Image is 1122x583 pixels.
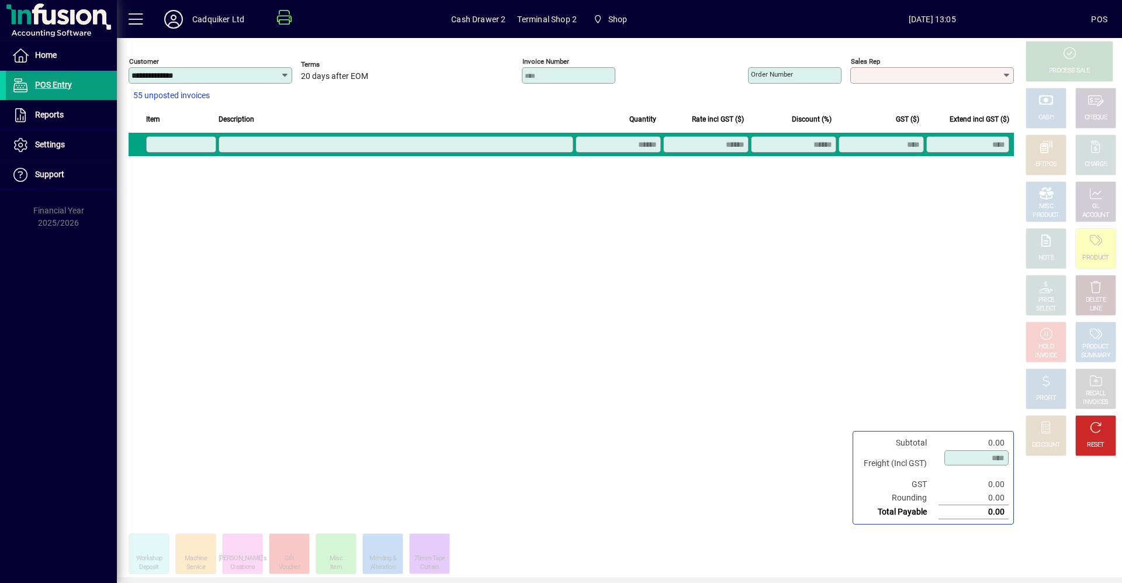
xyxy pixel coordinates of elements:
[608,10,628,29] span: Shop
[35,80,72,89] span: POS Entry
[219,554,267,563] div: [PERSON_NAME]'s
[420,563,438,572] div: Curtain
[129,57,159,65] mat-label: Customer
[858,436,939,450] td: Subtotal
[6,160,117,189] a: Support
[35,170,64,179] span: Support
[129,85,214,106] button: 55 unposted invoices
[1087,441,1104,450] div: RESET
[330,554,342,563] div: Misc
[285,554,294,563] div: Gift
[330,563,342,572] div: Item
[1038,254,1054,263] div: NOTE
[1085,113,1107,122] div: CHEQUE
[1049,67,1090,75] div: PROCESS SALE
[133,89,210,102] span: 55 unposted invoices
[858,491,939,505] td: Rounding
[279,563,300,572] div: Voucher
[1082,211,1109,220] div: ACCOUNT
[185,554,207,563] div: Machine
[1039,202,1053,211] div: MISC
[155,9,192,30] button: Profile
[186,563,205,572] div: Service
[851,57,880,65] mat-label: Sales rep
[1082,254,1109,263] div: PRODUCT
[1038,343,1054,351] div: HOLD
[370,563,395,572] div: Alteration
[1083,398,1108,407] div: INVOICES
[939,436,1009,450] td: 0.00
[1038,296,1054,305] div: PRICE
[146,113,160,126] span: Item
[939,491,1009,505] td: 0.00
[1036,394,1056,403] div: PROFIT
[1035,351,1057,360] div: INVOICE
[6,101,117,130] a: Reports
[1036,305,1057,313] div: SELECT
[1090,305,1102,313] div: LINE
[219,113,254,126] span: Description
[939,505,1009,519] td: 0.00
[1086,296,1106,305] div: DELETE
[6,130,117,160] a: Settings
[950,113,1009,126] span: Extend incl GST ($)
[1038,113,1054,122] div: CASH
[896,113,919,126] span: GST ($)
[858,505,939,519] td: Total Payable
[517,10,577,29] span: Terminal Shop 2
[139,563,158,572] div: Deposit
[301,72,368,81] span: 20 days after EOM
[1091,10,1107,29] div: POS
[1032,441,1060,450] div: DISCOUNT
[1085,160,1107,169] div: CHARGE
[1092,202,1100,211] div: GL
[588,9,632,30] span: Shop
[35,110,64,119] span: Reports
[6,41,117,70] a: Home
[939,478,1009,491] td: 0.00
[1081,351,1110,360] div: SUMMARY
[792,113,832,126] span: Discount (%)
[35,50,57,60] span: Home
[301,61,371,68] span: Terms
[136,554,162,563] div: Workshop
[773,10,1091,29] span: [DATE] 13:05
[751,70,793,78] mat-label: Order number
[35,140,65,149] span: Settings
[369,554,397,563] div: Mending &
[1082,343,1109,351] div: PRODUCT
[451,10,505,29] span: Cash Drawer 2
[1086,389,1106,398] div: RECALL
[192,10,244,29] div: Cadquiker Ltd
[522,57,569,65] mat-label: Invoice number
[230,563,255,572] div: Creations
[858,478,939,491] td: GST
[1033,211,1059,220] div: PRODUCT
[1036,160,1057,169] div: EFTPOS
[629,113,656,126] span: Quantity
[692,113,744,126] span: Rate incl GST ($)
[414,554,445,563] div: 75mm Tape
[858,450,939,478] td: Freight (Incl GST)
